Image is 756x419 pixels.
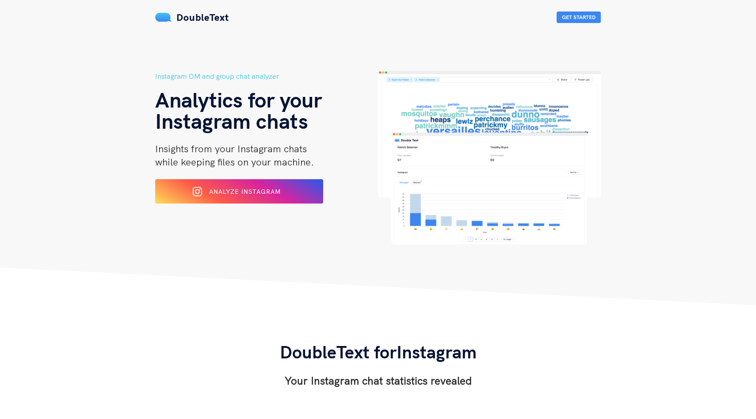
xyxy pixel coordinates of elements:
[280,341,477,363] span: DoubleText for Instagram
[155,179,323,204] button: Analyze Instagram
[557,12,601,23] button: Get Started
[155,11,229,23] a: DoubleText
[209,188,281,196] span: Analyze Instagram
[280,373,477,388] h3: Your Instagram chat statistics revealed
[155,71,378,82] h5: Instagram DM and group chat analyzer
[176,11,229,23] span: DoubleText
[155,86,322,113] span: Analytics for your
[155,142,307,155] span: Insights from your Instagram chats
[155,191,323,199] a: Analyze Instagram
[378,71,601,245] img: hero
[155,156,314,168] span: while keeping files on your machine.
[155,108,308,134] span: Instagram chats
[155,13,172,22] img: mS3x8y1f88AAAAABJRU5ErkJggg==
